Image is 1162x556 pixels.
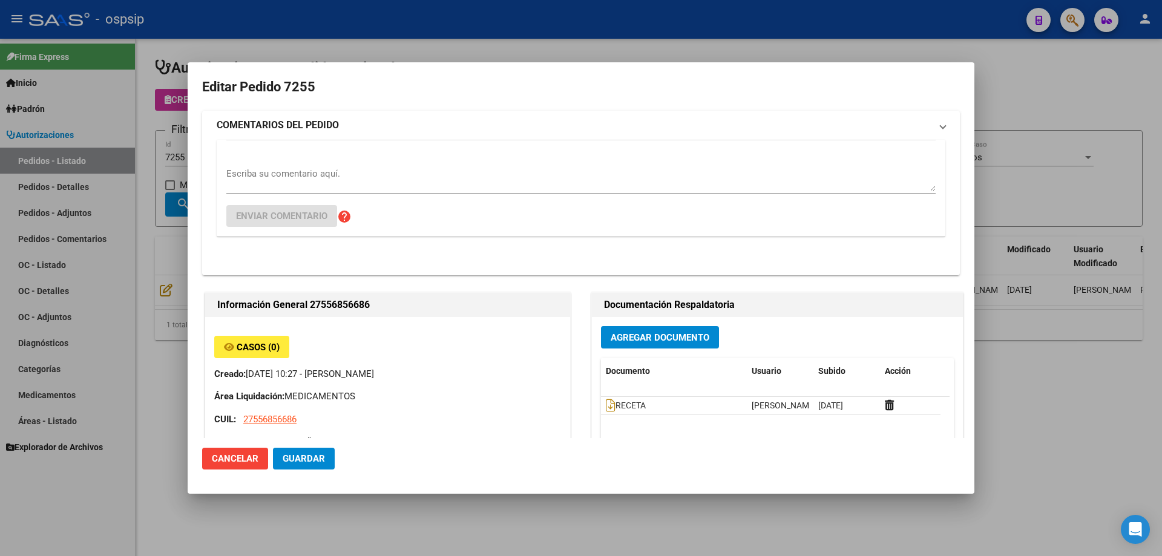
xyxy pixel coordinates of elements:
button: Enviar comentario [226,205,337,227]
mat-expansion-panel-header: COMENTARIOS DEL PEDIDO [202,111,960,140]
span: 27556856686 [243,414,297,425]
button: Agregar Documento [601,326,719,348]
strong: CUIL: [214,414,236,425]
span: [DATE] [818,401,843,410]
span: Cancelar [212,453,258,464]
datatable-header-cell: Subido [813,358,880,384]
p: [DATE] 10:27 - [PERSON_NAME] [214,367,561,381]
strong: Creado: [214,368,246,379]
span: [PERSON_NAME] [752,401,816,410]
div: Open Intercom Messenger [1121,515,1150,544]
span: Enviar comentario [236,211,327,221]
span: Guardar [283,453,325,464]
h2: Documentación Respaldatoria [604,298,951,312]
p: Hijo < 21 años [214,435,561,449]
datatable-header-cell: Usuario [747,358,813,384]
span: Agregar Documento [611,332,709,343]
button: Casos (0) [214,336,289,358]
button: Guardar [273,448,335,469]
div: COMENTARIOS DEL PEDIDO [202,140,960,275]
mat-icon: help [337,209,352,224]
span: Acción [885,366,911,376]
datatable-header-cell: Acción [880,358,940,384]
strong: Área Liquidación: [214,391,284,402]
span: RECETA [606,401,646,410]
span: Casos (0) [237,342,280,353]
h2: Información General 27556856686 [217,298,558,312]
strong: Parentesco: [214,436,263,447]
h2: Editar Pedido 7255 [202,76,960,99]
strong: COMENTARIOS DEL PEDIDO [217,118,339,132]
span: Documento [606,366,650,376]
span: Subido [818,366,845,376]
datatable-header-cell: Documento [601,358,747,384]
button: Cancelar [202,448,268,469]
span: Usuario [752,366,781,376]
p: MEDICAMENTOS [214,390,561,404]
